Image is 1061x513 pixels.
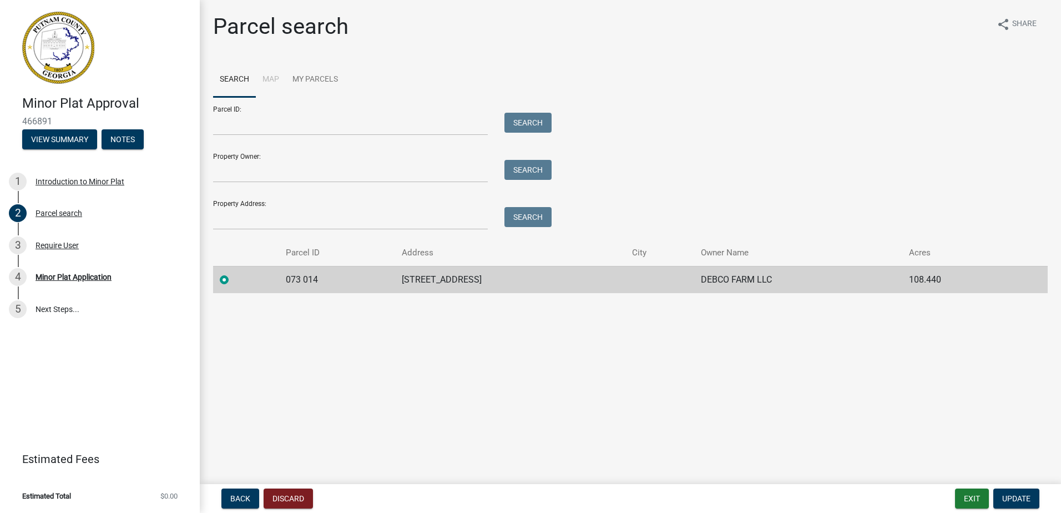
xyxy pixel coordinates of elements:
[102,129,144,149] button: Notes
[993,489,1039,509] button: Update
[9,300,27,318] div: 5
[22,95,191,112] h4: Minor Plat Approval
[160,492,178,500] span: $0.00
[22,12,94,84] img: Putnam County, Georgia
[694,240,902,266] th: Owner Name
[9,237,27,254] div: 3
[504,160,552,180] button: Search
[504,207,552,227] button: Search
[221,489,259,509] button: Back
[22,492,71,500] span: Estimated Total
[22,116,178,127] span: 466891
[625,240,694,266] th: City
[504,113,552,133] button: Search
[395,266,625,293] td: [STREET_ADDRESS]
[988,13,1045,35] button: shareShare
[1012,18,1037,31] span: Share
[22,135,97,144] wm-modal-confirm: Summary
[213,62,256,98] a: Search
[902,266,1015,293] td: 108.440
[102,135,144,144] wm-modal-confirm: Notes
[264,489,313,509] button: Discard
[22,129,97,149] button: View Summary
[395,240,625,266] th: Address
[997,18,1010,31] i: share
[279,240,396,266] th: Parcel ID
[36,273,112,281] div: Minor Plat Application
[36,209,82,217] div: Parcel search
[9,268,27,286] div: 4
[213,13,348,40] h1: Parcel search
[230,494,250,503] span: Back
[1002,494,1030,503] span: Update
[955,489,989,509] button: Exit
[36,178,124,185] div: Introduction to Minor Plat
[902,240,1015,266] th: Acres
[286,62,345,98] a: My Parcels
[9,448,182,470] a: Estimated Fees
[694,266,902,293] td: DEBCO FARM LLC
[9,173,27,190] div: 1
[36,242,79,249] div: Require User
[279,266,396,293] td: 073 014
[9,204,27,222] div: 2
